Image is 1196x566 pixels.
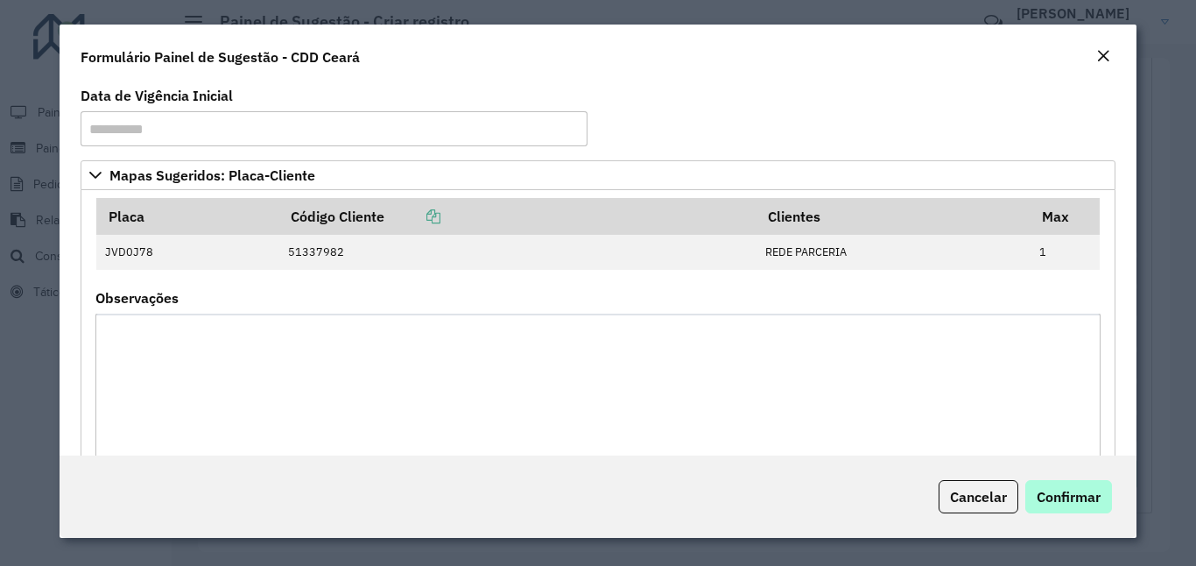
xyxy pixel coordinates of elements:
[1096,49,1110,63] em: Fechar
[278,235,756,270] td: 51337982
[81,46,360,67] h4: Formulário Painel de Sugestão - CDD Ceará
[81,160,1115,190] a: Mapas Sugeridos: Placa-Cliente
[81,190,1115,485] div: Mapas Sugeridos: Placa-Cliente
[109,168,315,182] span: Mapas Sugeridos: Placa-Cliente
[384,208,440,225] a: Copiar
[1030,235,1100,270] td: 1
[1030,198,1100,235] th: Max
[939,480,1018,513] button: Cancelar
[81,85,233,106] label: Data de Vigência Inicial
[96,198,279,235] th: Placa
[95,287,179,308] label: Observações
[756,198,1030,235] th: Clientes
[1091,46,1115,68] button: Close
[950,488,1007,506] span: Cancelar
[756,235,1030,270] td: REDE PARCERIA
[1025,480,1112,513] button: Confirmar
[1037,488,1101,506] span: Confirmar
[278,198,756,235] th: Código Cliente
[96,235,279,270] td: JVD0J78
